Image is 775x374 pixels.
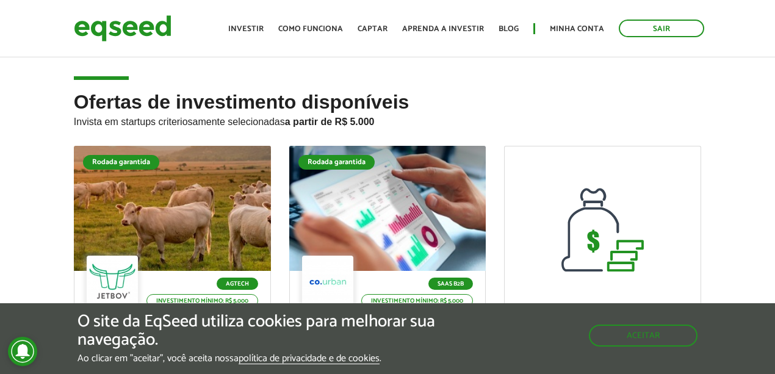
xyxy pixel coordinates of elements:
[74,92,701,146] h2: Ofertas de investimento disponíveis
[517,302,688,324] p: Quer captar investimento para sua empresa?
[589,325,697,347] button: Aceitar
[217,278,258,290] p: Agtech
[74,12,171,45] img: EqSeed
[74,113,701,128] p: Invista em startups criteriosamente selecionadas
[619,20,704,37] a: Sair
[298,155,375,170] div: Rodada garantida
[499,25,519,33] a: Blog
[77,312,450,350] h5: O site da EqSeed utiliza cookies para melhorar sua navegação.
[228,25,264,33] a: Investir
[77,353,450,364] p: Ao clicar em "aceitar", você aceita nossa .
[358,25,387,33] a: Captar
[83,155,159,170] div: Rodada garantida
[146,294,258,307] p: Investimento mínimo: R$ 5.000
[285,117,375,127] strong: a partir de R$ 5.000
[550,25,604,33] a: Minha conta
[428,278,473,290] p: SaaS B2B
[402,25,484,33] a: Aprenda a investir
[239,354,380,364] a: política de privacidade e de cookies
[361,294,473,307] p: Investimento mínimo: R$ 5.000
[278,25,343,33] a: Como funciona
